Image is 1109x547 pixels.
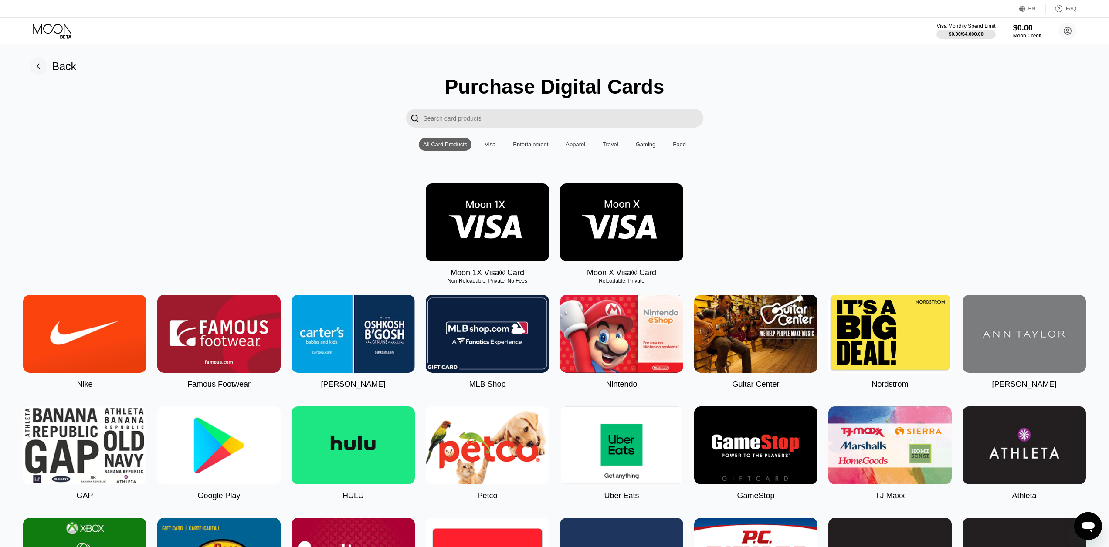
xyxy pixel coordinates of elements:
[406,109,424,128] div: 
[587,268,656,277] div: Moon X Visa® Card
[423,141,467,148] div: All Card Products
[477,491,497,500] div: Petco
[77,380,92,389] div: Nike
[668,138,690,151] div: Food
[606,380,637,389] div: Nintendo
[1074,512,1102,540] iframe: Button to launch messaging window
[636,141,656,148] div: Gaming
[513,141,548,148] div: Entertainment
[561,138,590,151] div: Apparel
[936,23,995,29] div: Visa Monthly Spend Limit
[30,57,77,75] div: Back
[560,278,683,284] div: Reloadable, Private
[992,380,1056,389] div: [PERSON_NAME]
[1019,4,1046,13] div: EN
[419,138,471,151] div: All Card Products
[875,491,905,500] div: TJ Maxx
[469,380,505,389] div: MLB Shop
[509,138,553,151] div: Entertainment
[451,268,524,277] div: Moon 1X Visa® Card
[936,23,995,39] div: Visa Monthly Spend Limit$0.00/$4,000.00
[1046,4,1076,13] div: FAQ
[76,491,93,500] div: GAP
[631,138,660,151] div: Gaming
[343,491,364,500] div: HULU
[732,380,779,389] div: Guitar Center
[598,138,623,151] div: Travel
[426,278,549,284] div: Non-Reloadable, Private, No Fees
[1012,491,1036,500] div: Athleta
[52,60,77,73] div: Back
[949,31,984,37] div: $0.00 / $4,000.00
[604,491,639,500] div: Uber Eats
[485,141,495,148] div: Visa
[603,141,618,148] div: Travel
[424,109,703,128] input: Search card products
[737,491,774,500] div: GameStop
[1013,33,1041,39] div: Moon Credit
[321,380,385,389] div: [PERSON_NAME]
[673,141,686,148] div: Food
[1028,6,1036,12] div: EN
[480,138,500,151] div: Visa
[187,380,251,389] div: Famous Footwear
[872,380,908,389] div: Nordstrom
[197,491,240,500] div: Google Play
[410,113,419,123] div: 
[1013,24,1041,33] div: $0.00
[1013,24,1041,39] div: $0.00Moon Credit
[445,75,665,98] div: Purchase Digital Cards
[566,141,585,148] div: Apparel
[1066,6,1076,12] div: FAQ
